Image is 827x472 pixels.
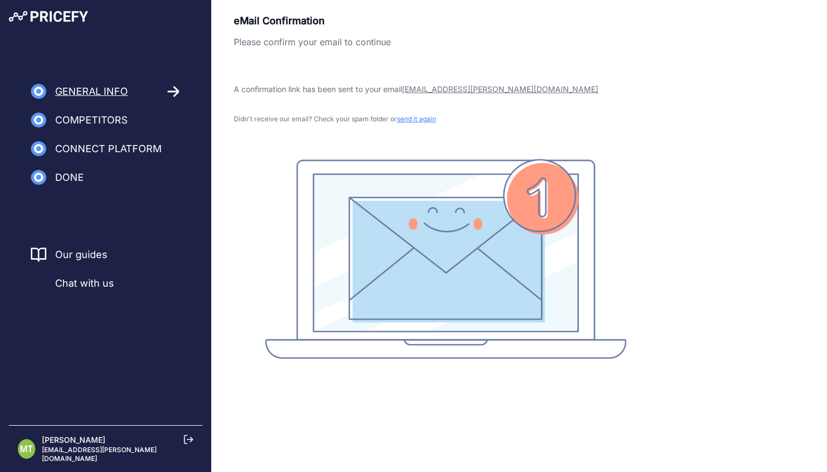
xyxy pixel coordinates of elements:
a: Our guides [55,247,108,262]
p: eMail Confirmation [234,13,657,29]
span: Done [55,170,84,185]
p: [PERSON_NAME] [42,435,194,446]
span: Chat with us [55,276,114,291]
span: General Info [55,84,128,99]
img: Pricefy Logo [9,11,88,22]
p: A confirmation link has been sent to your email [234,84,657,95]
p: [EMAIL_ADDRESS][PERSON_NAME][DOMAIN_NAME] [42,446,194,463]
span: [EMAIL_ADDRESS][PERSON_NAME][DOMAIN_NAME] [402,84,598,94]
span: send it again [397,115,436,123]
span: Competitors [55,112,128,128]
p: Please confirm your email to continue [234,35,657,49]
p: Didn't receive our email? Check your spam folder or [234,115,657,124]
a: Chat with us [31,276,114,291]
span: Connect Platform [55,141,162,157]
